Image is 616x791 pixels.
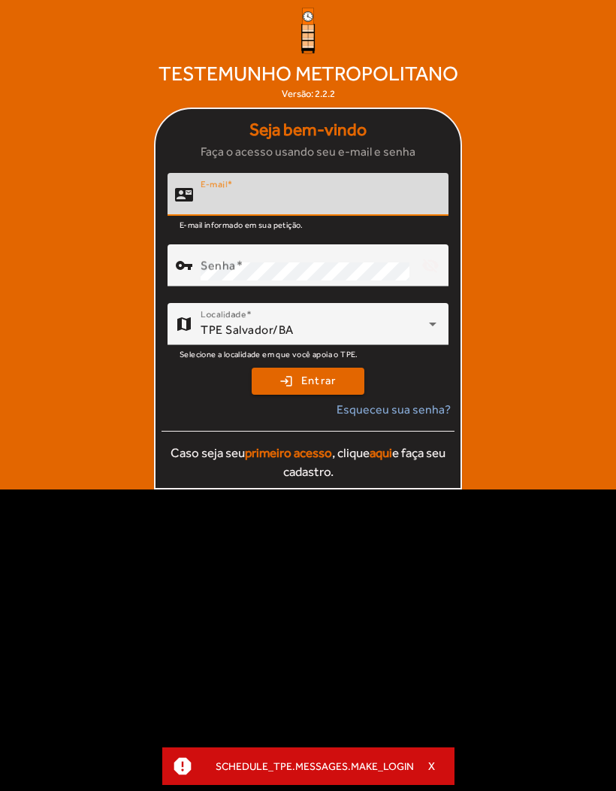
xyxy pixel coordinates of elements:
mat-icon: report [171,755,194,777]
mat-label: Senha [201,258,236,272]
mat-icon: map [175,315,193,333]
div: Caso seja seu , clique e faça seu cadastro. [162,444,454,482]
span: Esqueceu sua senha? [337,401,451,419]
mat-icon: visibility_off [412,247,448,283]
strong: Seja bem-vindo [249,117,367,143]
span: Entrar [301,372,337,389]
button: X [414,759,451,773]
mat-label: E-mail [201,178,227,189]
span: Faça o acesso usando seu e-mail e senha [201,143,415,161]
mat-hint: E-mail informado em sua petição. [180,216,303,232]
button: Entrar [252,368,364,395]
span: TPE Salvador/BA [201,323,294,337]
div: SCHEDULE_TPE.MESSAGES.MAKE_LOGIN [204,756,414,777]
strong: primeiro acesso [245,445,332,460]
span: X [428,759,436,773]
mat-hint: Selecione a localidade em que você apoia o TPE. [180,345,358,362]
div: Versão: 2.2.2 [282,86,335,102]
span: Testemunho Metropolitano [152,60,464,86]
strong: aqui [370,445,392,460]
mat-icon: vpn_key [175,256,193,274]
mat-icon: contact_mail [175,185,193,203]
mat-label: Localidade [201,308,246,319]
